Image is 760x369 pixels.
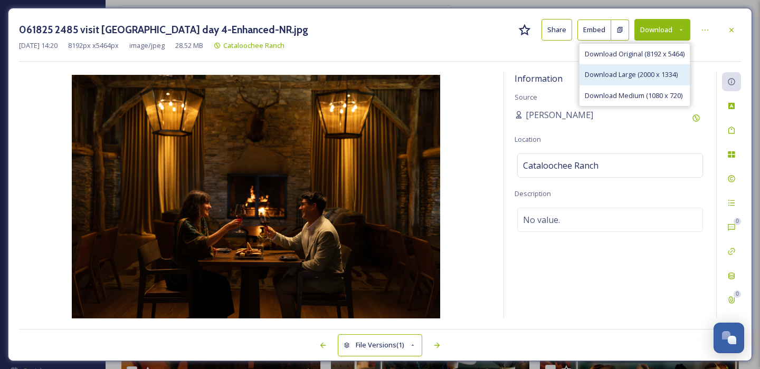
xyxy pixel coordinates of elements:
button: File Versions(1) [338,334,422,356]
span: image/jpeg [129,41,165,51]
span: [DATE] 14:20 [19,41,58,51]
span: Cataloochee Ranch [223,41,284,50]
span: Information [515,73,563,84]
div: 0 [734,290,741,298]
button: Share [541,19,572,41]
span: 28.52 MB [175,41,203,51]
button: Embed [577,20,611,41]
span: No value. [523,213,560,226]
span: Cataloochee Ranch [523,159,598,172]
span: Download Original (8192 x 5464) [585,49,685,59]
span: [PERSON_NAME] [526,109,593,121]
span: 8192 px x 5464 px [68,41,119,51]
span: Source [515,92,537,102]
div: 0 [734,218,741,225]
button: Open Chat [714,323,744,353]
span: Download Medium (1080 x 720) [585,91,682,101]
img: 061825%202485%20visit%20haywood%20day%204-Enhanced-NR.jpg [19,75,493,321]
span: Download Large (2000 x 1334) [585,70,678,80]
button: Download [634,19,690,41]
span: Description [515,189,551,198]
span: Location [515,134,541,144]
h3: 061825 2485 visit [GEOGRAPHIC_DATA] day 4-Enhanced-NR.jpg [19,22,308,37]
